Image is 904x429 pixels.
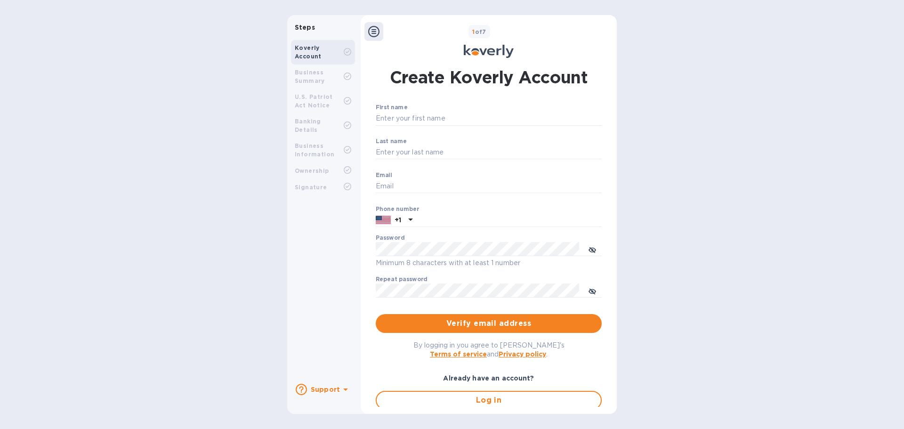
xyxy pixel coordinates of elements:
[376,235,404,241] label: Password
[376,314,602,333] button: Verify email address
[311,386,340,393] b: Support
[295,69,325,84] b: Business Summary
[583,281,602,300] button: toggle password visibility
[376,146,602,160] input: Enter your last name
[443,374,534,382] b: Already have an account?
[376,179,602,194] input: Email
[376,138,407,144] label: Last name
[395,215,401,225] p: +1
[295,167,329,174] b: Ownership
[430,350,487,358] a: Terms of service
[376,172,392,178] label: Email
[295,93,333,109] b: U.S. Patriot Act Notice
[583,240,602,259] button: toggle password visibility
[295,142,334,158] b: Business Information
[376,277,428,283] label: Repeat password
[376,391,602,410] button: Log in
[295,184,327,191] b: Signature
[472,28,475,35] span: 1
[383,318,594,329] span: Verify email address
[384,395,593,406] span: Log in
[472,28,486,35] b: of 7
[295,118,321,133] b: Banking Details
[376,206,419,212] label: Phone number
[295,24,315,31] b: Steps
[413,341,565,358] span: By logging in you agree to [PERSON_NAME]'s and .
[499,350,546,358] a: Privacy policy
[390,65,588,89] h1: Create Koverly Account
[376,105,407,111] label: First name
[376,258,602,268] p: Minimum 8 characters with at least 1 number
[376,215,391,225] img: US
[376,112,602,126] input: Enter your first name
[295,44,322,60] b: Koverly Account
